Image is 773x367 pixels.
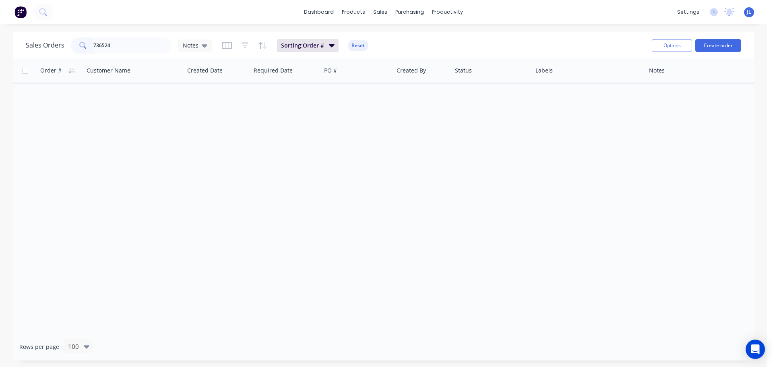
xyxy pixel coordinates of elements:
[369,6,391,18] div: sales
[40,66,62,75] div: Order #
[300,6,338,18] a: dashboard
[26,41,64,49] h1: Sales Orders
[281,41,324,50] span: Sorting: Order #
[535,66,553,75] div: Labels
[93,37,172,54] input: Search...
[747,8,751,16] span: JL
[649,66,665,75] div: Notes
[746,340,765,359] div: Open Intercom Messenger
[652,39,692,52] button: Options
[391,6,428,18] div: purchasing
[183,41,198,50] span: Notes
[187,66,223,75] div: Created Date
[455,66,472,75] div: Status
[14,6,27,18] img: Factory
[277,39,339,52] button: Sorting:Order #
[324,66,337,75] div: PO #
[19,343,59,351] span: Rows per page
[87,66,130,75] div: Customer Name
[338,6,369,18] div: products
[397,66,426,75] div: Created By
[348,40,368,51] button: Reset
[695,39,741,52] button: Create order
[428,6,467,18] div: productivity
[673,6,703,18] div: settings
[254,66,293,75] div: Required Date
